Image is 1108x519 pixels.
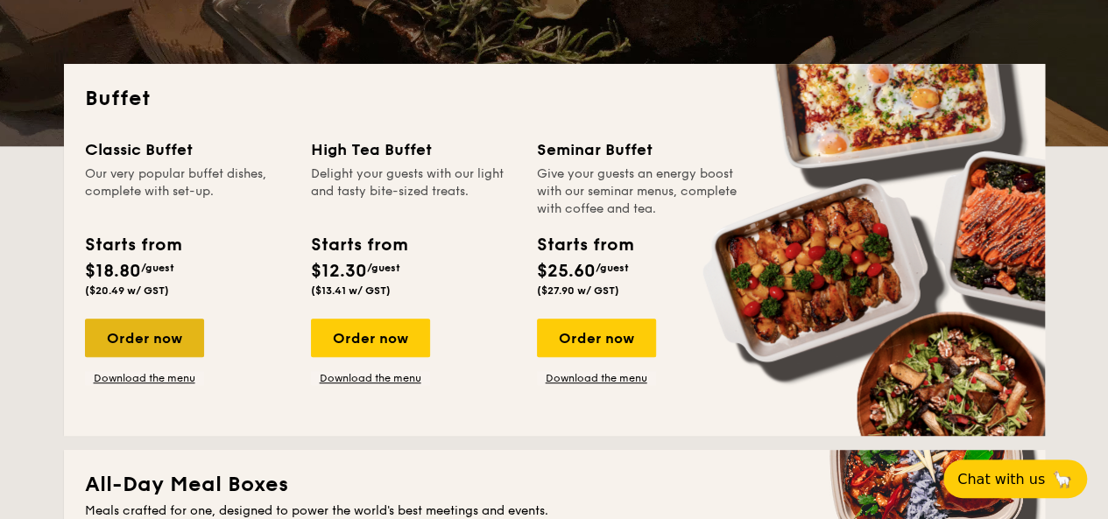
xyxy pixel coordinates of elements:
span: ($27.90 w/ GST) [537,284,619,297]
button: Chat with us🦙 [943,459,1087,498]
span: Chat with us [957,471,1045,487]
div: Our very popular buffet dishes, complete with set-up. [85,165,290,218]
div: Classic Buffet [85,137,290,162]
a: Download the menu [85,371,204,385]
h2: Buffet [85,85,1024,113]
a: Download the menu [537,371,656,385]
span: $18.80 [85,261,141,282]
a: Download the menu [311,371,430,385]
span: $12.30 [311,261,367,282]
span: /guest [141,262,174,274]
div: High Tea Buffet [311,137,516,162]
div: Seminar Buffet [537,137,742,162]
div: Starts from [311,232,406,258]
div: Delight your guests with our light and tasty bite-sized treats. [311,165,516,218]
span: /guest [367,262,400,274]
span: /guest [596,262,629,274]
div: Starts from [85,232,180,258]
div: Order now [537,319,656,357]
div: Order now [311,319,430,357]
h2: All-Day Meal Boxes [85,471,1024,499]
span: $25.60 [537,261,596,282]
span: ($13.41 w/ GST) [311,284,391,297]
span: ($20.49 w/ GST) [85,284,169,297]
div: Give your guests an energy boost with our seminar menus, complete with coffee and tea. [537,165,742,218]
div: Order now [85,319,204,357]
span: 🦙 [1052,469,1073,489]
div: Starts from [537,232,632,258]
